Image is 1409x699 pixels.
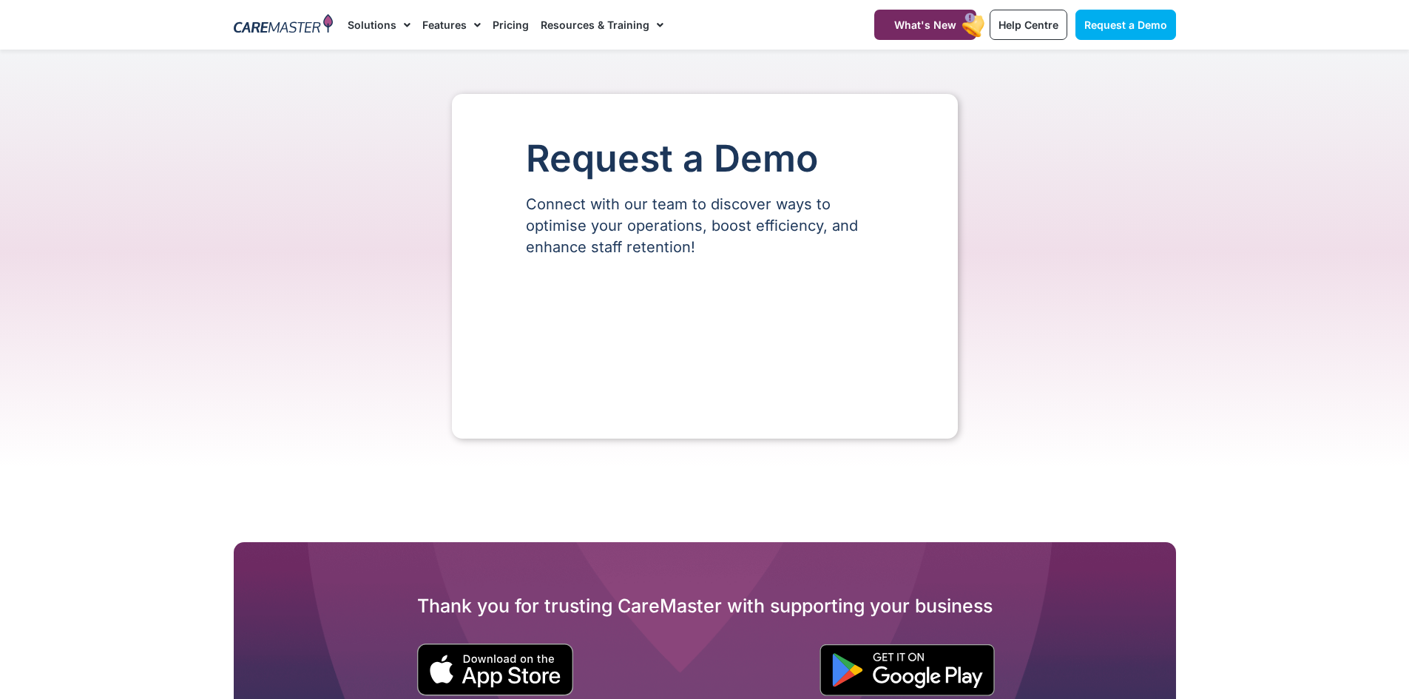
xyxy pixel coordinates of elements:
h1: Request a Demo [526,138,884,179]
span: What's New [894,18,956,31]
a: Help Centre [990,10,1067,40]
a: What's New [874,10,976,40]
h2: Thank you for trusting CareMaster with supporting your business [234,594,1176,618]
a: Request a Demo [1075,10,1176,40]
img: "Get is on" Black Google play button. [820,644,995,696]
span: Request a Demo [1084,18,1167,31]
img: CareMaster Logo [234,14,334,36]
img: small black download on the apple app store button. [416,644,574,696]
p: Connect with our team to discover ways to optimise your operations, boost efficiency, and enhance... [526,194,884,258]
span: Help Centre [999,18,1058,31]
iframe: Form 0 [526,283,884,394]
